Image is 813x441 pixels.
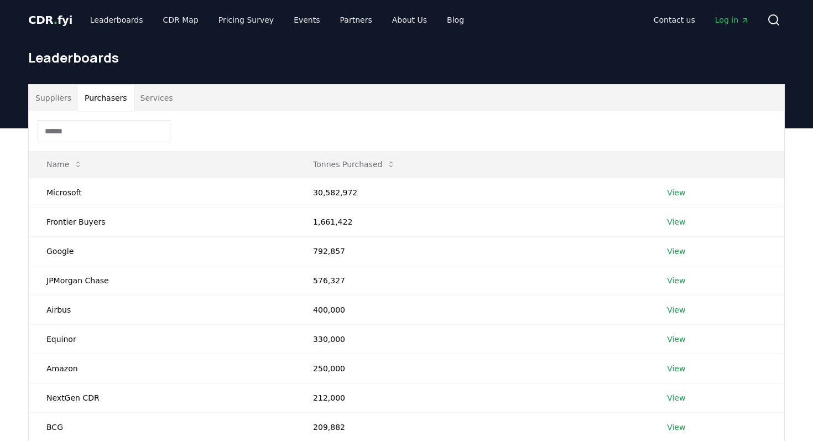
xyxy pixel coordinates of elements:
[667,246,685,257] a: View
[78,85,134,111] button: Purchasers
[706,10,758,30] a: Log in
[331,10,381,30] a: Partners
[304,153,404,175] button: Tonnes Purchased
[54,13,58,27] span: .
[295,236,649,266] td: 792,857
[29,295,295,324] td: Airbus
[645,10,704,30] a: Contact us
[645,10,758,30] nav: Main
[81,10,152,30] a: Leaderboards
[29,383,295,412] td: NextGen CDR
[295,324,649,354] td: 330,000
[667,392,685,403] a: View
[295,207,649,236] td: 1,661,422
[295,266,649,295] td: 576,327
[134,85,180,111] button: Services
[38,153,91,175] button: Name
[29,236,295,266] td: Google
[295,178,649,207] td: 30,582,972
[154,10,207,30] a: CDR Map
[667,187,685,198] a: View
[667,275,685,286] a: View
[295,295,649,324] td: 400,000
[29,266,295,295] td: JPMorgan Chase
[29,324,295,354] td: Equinor
[383,10,436,30] a: About Us
[295,354,649,383] td: 250,000
[28,49,785,66] h1: Leaderboards
[29,85,78,111] button: Suppliers
[667,363,685,374] a: View
[28,12,72,28] a: CDR.fyi
[29,207,295,236] td: Frontier Buyers
[438,10,473,30] a: Blog
[667,216,685,227] a: View
[210,10,283,30] a: Pricing Survey
[667,422,685,433] a: View
[29,354,295,383] td: Amazon
[295,383,649,412] td: 212,000
[81,10,473,30] nav: Main
[28,13,72,27] span: CDR fyi
[715,14,749,25] span: Log in
[667,334,685,345] a: View
[29,178,295,207] td: Microsoft
[667,304,685,315] a: View
[285,10,329,30] a: Events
